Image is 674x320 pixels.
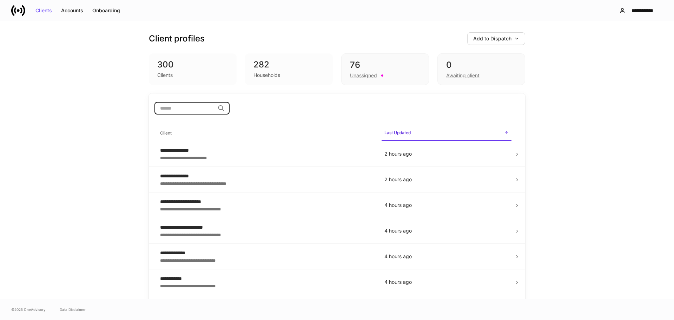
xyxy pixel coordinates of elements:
button: Onboarding [88,5,125,16]
h3: Client profiles [149,33,205,44]
p: 2 hours ago [384,176,509,183]
span: © 2025 OneAdvisory [11,307,46,312]
h6: Client [160,130,172,136]
span: Client [157,126,376,141]
p: 4 hours ago [384,227,509,234]
button: Clients [31,5,57,16]
span: Last Updated [382,126,511,141]
button: Add to Dispatch [467,32,525,45]
button: Accounts [57,5,88,16]
h6: Last Updated [384,129,411,136]
div: 282 [253,59,324,70]
div: 76Unassigned [341,53,429,85]
p: 4 hours ago [384,279,509,286]
div: Accounts [61,8,83,13]
p: 4 hours ago [384,202,509,209]
div: 0 [446,59,516,71]
div: Unassigned [350,72,377,79]
div: Awaiting client [446,72,480,79]
div: Onboarding [92,8,120,13]
a: Data Disclaimer [60,307,86,312]
p: 2 hours ago [384,150,509,157]
div: Add to Dispatch [473,36,519,41]
div: 0Awaiting client [437,53,525,85]
div: Clients [35,8,52,13]
div: Clients [157,72,173,79]
div: 300 [157,59,228,70]
div: Households [253,72,280,79]
div: 76 [350,59,420,71]
p: 4 hours ago [384,253,509,260]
